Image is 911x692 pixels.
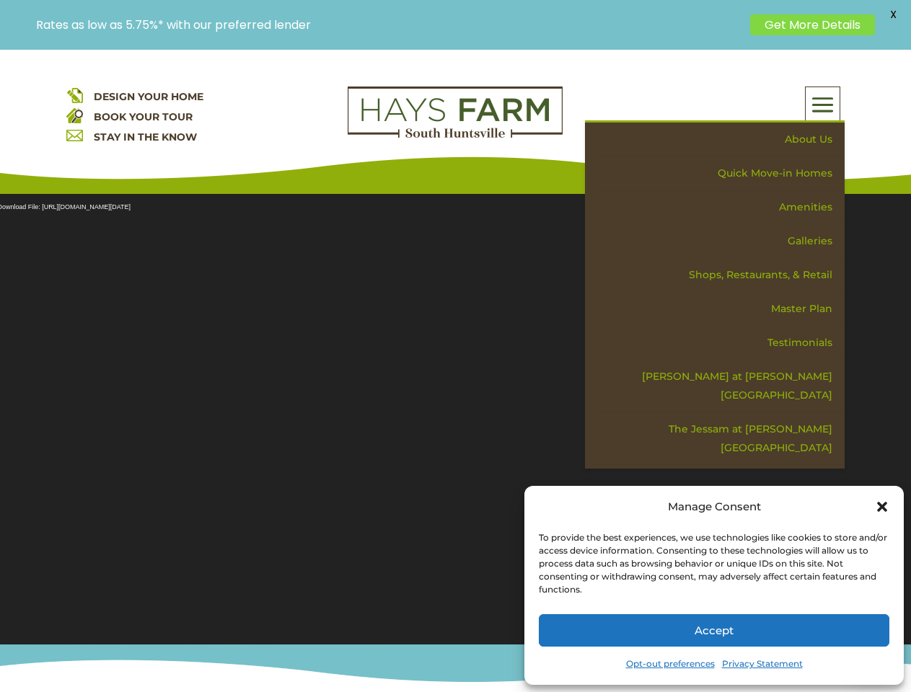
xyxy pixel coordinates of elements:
[348,86,563,138] img: Logo
[539,531,888,596] div: To provide the best experiences, we use technologies like cookies to store and/or access device i...
[66,86,83,103] img: design your home
[595,465,845,499] a: Contact Us
[750,14,875,35] a: Get More Details
[626,654,715,674] a: Opt-out preferences
[94,110,193,123] a: BOOK YOUR TOUR
[595,123,845,156] a: About Us
[722,654,803,674] a: Privacy Statement
[668,497,761,517] div: Manage Consent
[94,90,203,103] a: DESIGN YOUR HOME
[595,258,845,292] a: Shops, Restaurants, & Retail
[94,130,197,143] a: STAY IN THE KNOW
[595,412,845,465] a: The Jessam at [PERSON_NAME][GEOGRAPHIC_DATA]
[539,614,889,647] button: Accept
[595,326,845,360] a: Testimonials
[595,360,845,412] a: [PERSON_NAME] at [PERSON_NAME][GEOGRAPHIC_DATA]
[348,128,563,141] a: hays farm homes huntsville development
[882,4,904,25] span: X
[66,107,83,123] img: book your home tour
[595,292,845,326] a: Master Plan
[36,18,743,32] p: Rates as low as 5.75%* with our preferred lender
[595,224,845,258] a: Galleries
[875,500,889,514] div: Close dialog
[595,190,845,224] a: Amenities
[595,156,845,190] a: Quick Move-in Homes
